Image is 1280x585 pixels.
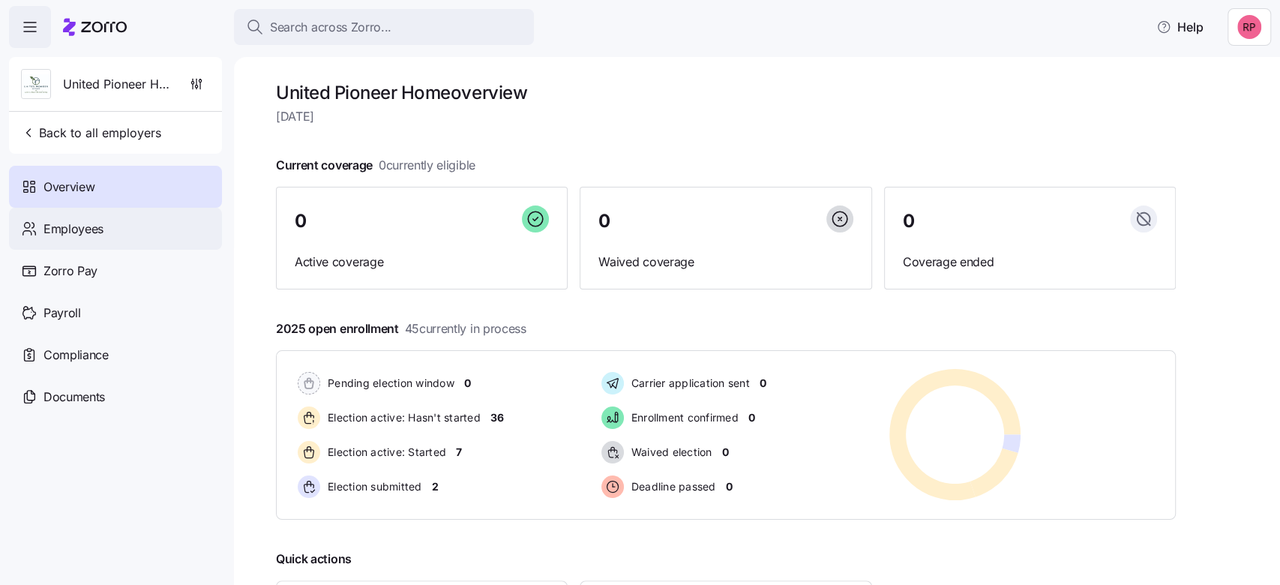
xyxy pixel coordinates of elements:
[903,253,1157,271] span: Coverage ended
[295,212,307,230] span: 0
[9,250,222,292] a: Zorro Pay
[9,166,222,208] a: Overview
[9,334,222,376] a: Compliance
[456,445,462,460] span: 7
[760,376,766,391] span: 0
[43,262,97,280] span: Zorro Pay
[323,410,481,425] span: Election active: Hasn't started
[15,118,167,148] button: Back to all employers
[43,388,105,406] span: Documents
[748,410,755,425] span: 0
[43,304,81,322] span: Payroll
[276,81,1176,104] h1: United Pioneer Home overview
[21,124,161,142] span: Back to all employers
[234,9,534,45] button: Search across Zorro...
[1156,18,1204,36] span: Help
[270,18,391,37] span: Search across Zorro...
[43,178,94,196] span: Overview
[276,319,526,338] span: 2025 open enrollment
[627,445,712,460] span: Waived election
[9,292,222,334] a: Payroll
[22,70,50,100] img: Employer logo
[9,376,222,418] a: Documents
[405,319,526,338] span: 45 currently in process
[627,410,739,425] span: Enrollment confirmed
[276,107,1176,126] span: [DATE]
[598,253,853,271] span: Waived coverage
[43,220,103,238] span: Employees
[490,410,503,425] span: 36
[379,156,475,175] span: 0 currently eligible
[276,550,352,568] span: Quick actions
[43,346,109,364] span: Compliance
[1144,12,1216,42] button: Help
[725,479,732,494] span: 0
[295,253,549,271] span: Active coverage
[432,479,439,494] span: 2
[323,376,454,391] span: Pending election window
[63,75,171,94] span: United Pioneer Home
[627,376,750,391] span: Carrier application sent
[464,376,471,391] span: 0
[323,479,422,494] span: Election submitted
[1237,15,1261,39] img: eedd38507f2e98b8446e6c4bda047efc
[721,445,728,460] span: 0
[598,212,610,230] span: 0
[9,208,222,250] a: Employees
[323,445,446,460] span: Election active: Started
[903,212,915,230] span: 0
[627,479,716,494] span: Deadline passed
[276,156,475,175] span: Current coverage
